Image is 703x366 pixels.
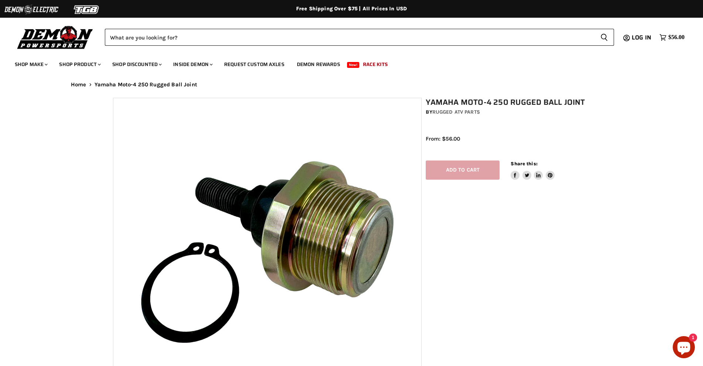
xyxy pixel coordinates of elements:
aside: Share this: [511,160,555,180]
div: by [426,108,594,116]
button: Search [594,29,614,46]
span: From: $56.00 [426,135,460,142]
a: Demon Rewards [291,57,346,72]
img: Demon Electric Logo 2 [4,3,59,17]
ul: Main menu [9,54,683,72]
a: Shop Make [9,57,52,72]
inbox-online-store-chat: Shopify online store chat [671,336,697,360]
input: Search [105,29,594,46]
a: $56.00 [656,32,688,43]
a: Request Custom Axles [219,57,290,72]
a: Log in [628,34,656,41]
span: Yamaha Moto-4 250 Rugged Ball Joint [95,82,197,88]
span: New! [347,62,360,68]
a: Shop Discounted [107,57,166,72]
a: Home [71,82,86,88]
span: $56.00 [668,34,685,41]
a: Rugged ATV Parts [432,109,480,115]
h1: Yamaha Moto-4 250 Rugged Ball Joint [426,98,594,107]
a: Shop Product [54,57,105,72]
a: Race Kits [357,57,393,72]
img: TGB Logo 2 [59,3,114,17]
div: Free Shipping Over $75 | All Prices In USD [56,6,647,12]
form: Product [105,29,614,46]
img: Demon Powersports [15,24,96,50]
a: Inside Demon [168,57,217,72]
span: Log in [632,33,651,42]
span: Share this: [511,161,537,166]
nav: Breadcrumbs [56,82,647,88]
